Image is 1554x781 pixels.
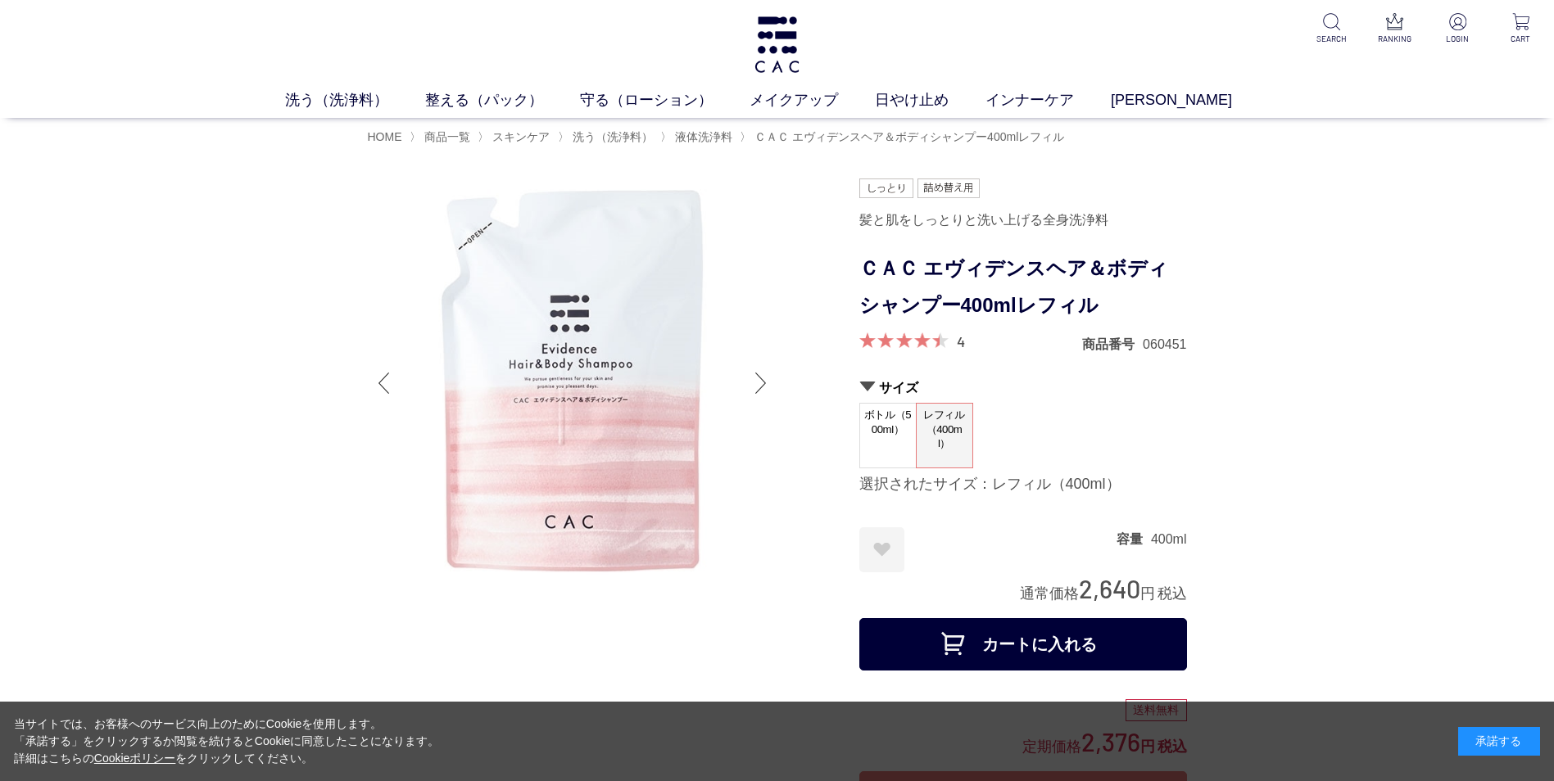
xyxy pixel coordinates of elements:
[660,129,736,145] li: 〉
[1126,699,1187,722] div: 送料無料
[859,251,1187,324] h1: ＣＡＣ エヴィデンスヘア＆ボディシャンプー400mlレフィル
[1438,33,1478,45] p: LOGIN
[1143,336,1186,353] dd: 060451
[750,89,875,111] a: メイクアップ
[675,130,732,143] span: 液体洗浄料
[859,206,1187,234] div: 髪と肌をしっとりと洗い上げる全身洗浄料
[1111,89,1269,111] a: [PERSON_NAME]
[1501,13,1541,45] a: CART
[1079,573,1140,603] span: 2,640
[368,178,777,588] img: ＣＡＣ エヴィデンスヘア＆ボディシャンプー400mlレフィル レフィル（400ml）
[1375,33,1415,45] p: RANKING
[754,130,1064,143] span: ＣＡＣ エヴィデンスヘア＆ボディシャンプー400mlレフィル
[1140,585,1155,602] span: 円
[917,178,981,198] img: 詰め替え用
[751,130,1064,143] a: ＣＡＣ エヴィデンスヘア＆ボディシャンプー400mlレフィル
[859,475,1187,494] div: 選択されたサイズ：レフィル（400ml）
[94,752,176,765] a: Cookieポリシー
[860,404,916,450] span: ボトル（500ml）
[285,89,425,111] a: 洗う（洗浄料）
[424,130,470,143] span: 商品一覧
[478,129,554,145] li: 〉
[1438,13,1478,45] a: LOGIN
[740,129,1068,145] li: 〉
[558,129,657,145] li: 〉
[1458,727,1540,756] div: 承諾する
[1082,336,1143,353] dt: 商品番号
[752,16,802,73] img: logo
[1312,13,1352,45] a: SEARCH
[1117,530,1151,548] dt: 容量
[672,130,732,143] a: 液体洗浄料
[14,716,440,767] div: 当サイトでは、お客様へのサービス向上のためにCookieを使用します。 「承諾する」をクリックするか閲覧を続けるとCookieに同意したことになります。 詳細はこちらの をクリックしてください。
[1312,33,1352,45] p: SEARCH
[425,89,580,111] a: 整える（パック）
[1158,585,1187,602] span: 税込
[368,130,402,143] a: HOME
[985,89,1111,111] a: インナーケア
[1501,33,1541,45] p: CART
[489,130,550,143] a: スキンケア
[569,130,653,143] a: 洗う（洗浄料）
[1151,530,1187,548] dd: 400ml
[859,527,904,572] a: お気に入りに登録する
[492,130,550,143] span: スキンケア
[957,332,965,350] a: 4
[421,130,470,143] a: 商品一覧
[1375,13,1415,45] a: RANKING
[859,618,1187,670] button: カートに入れる
[917,404,972,455] span: レフィル（400ml）
[859,379,1187,396] h2: サイズ
[875,89,985,111] a: 日やけ止め
[573,130,653,143] span: 洗う（洗浄料）
[410,129,474,145] li: 〉
[1020,585,1079,602] span: 通常価格
[859,178,913,198] img: しっとり
[580,89,750,111] a: 守る（ローション）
